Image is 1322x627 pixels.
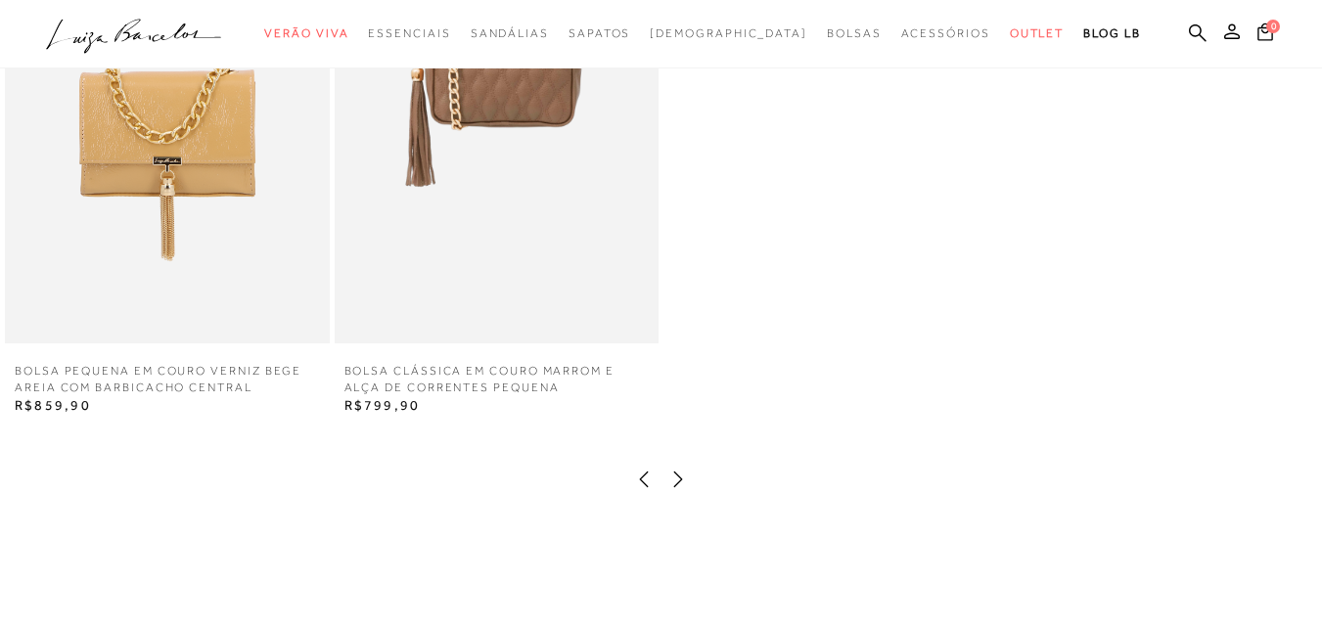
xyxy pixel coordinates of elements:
[1010,16,1065,52] a: noSubCategoriesText
[368,26,450,40] span: Essenciais
[264,16,348,52] a: noSubCategoriesText
[471,16,549,52] a: noSubCategoriesText
[264,26,348,40] span: Verão Viva
[569,26,630,40] span: Sapatos
[827,26,882,40] span: Bolsas
[1252,22,1279,48] button: 0
[15,397,91,413] span: R$859,90
[827,16,882,52] a: noSubCategoriesText
[901,26,990,40] span: Acessórios
[1266,20,1280,33] span: 0
[344,397,421,413] span: R$799,90
[901,16,990,52] a: noSubCategoriesText
[1083,26,1140,40] span: BLOG LB
[1010,26,1065,40] span: Outlet
[650,26,807,40] span: [DEMOGRAPHIC_DATA]
[1083,16,1140,52] a: BLOG LB
[650,16,807,52] a: noSubCategoriesText
[5,363,330,396] a: BOLSA PEQUENA EM COURO VERNIZ BEGE AREIA COM BARBICACHO CENTRAL
[471,26,549,40] span: Sandálias
[335,363,660,396] a: BOLSA CLÁSSICA EM COURO MARROM E ALÇA DE CORRENTES PEQUENA
[569,16,630,52] a: noSubCategoriesText
[368,16,450,52] a: noSubCategoriesText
